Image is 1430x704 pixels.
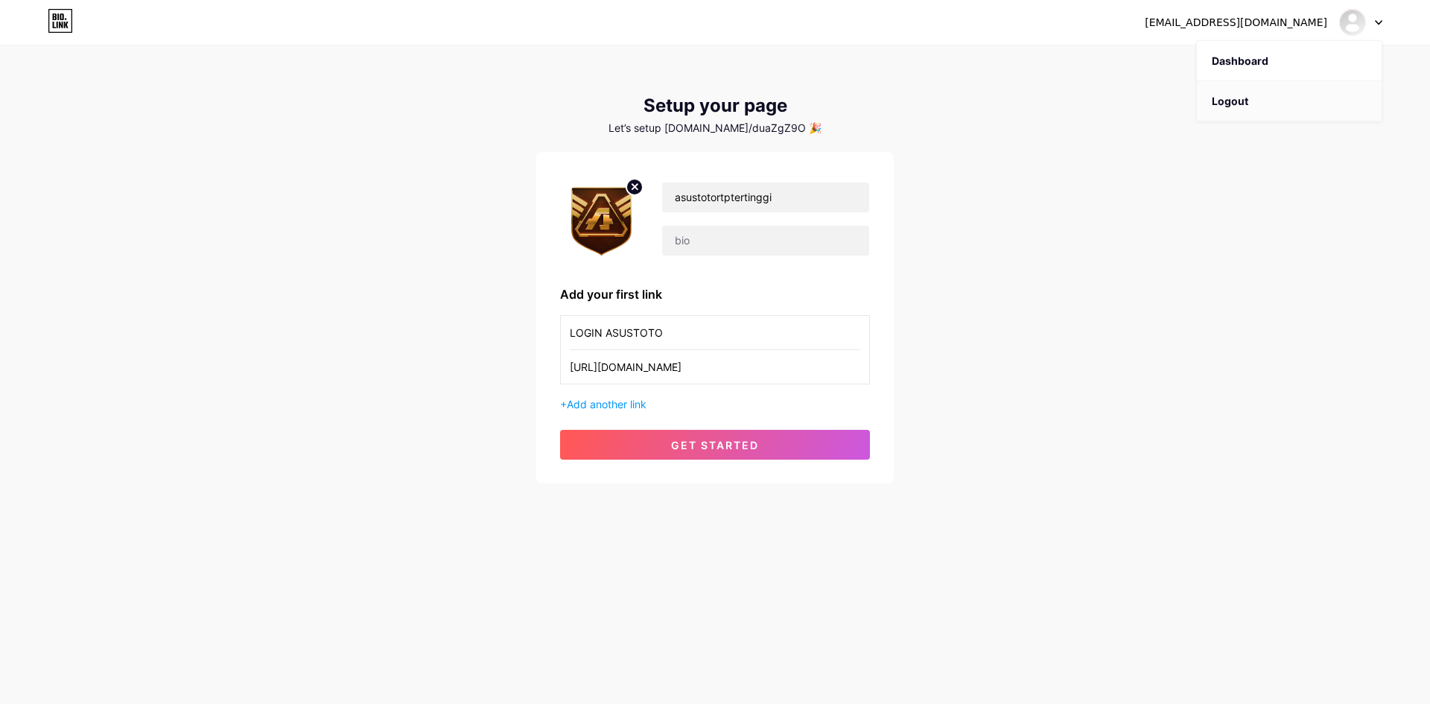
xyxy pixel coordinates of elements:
[567,398,646,410] span: Add another link
[662,226,869,256] input: bio
[560,430,870,460] button: get started
[1197,41,1382,81] a: Dashboard
[560,285,870,303] div: Add your first link
[536,95,894,116] div: Setup your page
[1145,15,1327,31] div: [EMAIL_ADDRESS][DOMAIN_NAME]
[662,183,869,212] input: Your name
[560,176,643,261] img: profile pic
[560,396,870,412] div: +
[1197,81,1382,121] li: Logout
[570,316,860,349] input: Link name (My Instagram)
[570,350,860,384] input: URL (https://instagram.com/yourname)
[536,122,894,134] div: Let’s setup [DOMAIN_NAME]/duaZgZ9O 🎉
[671,439,759,451] span: get started
[1338,8,1367,37] img: Dua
